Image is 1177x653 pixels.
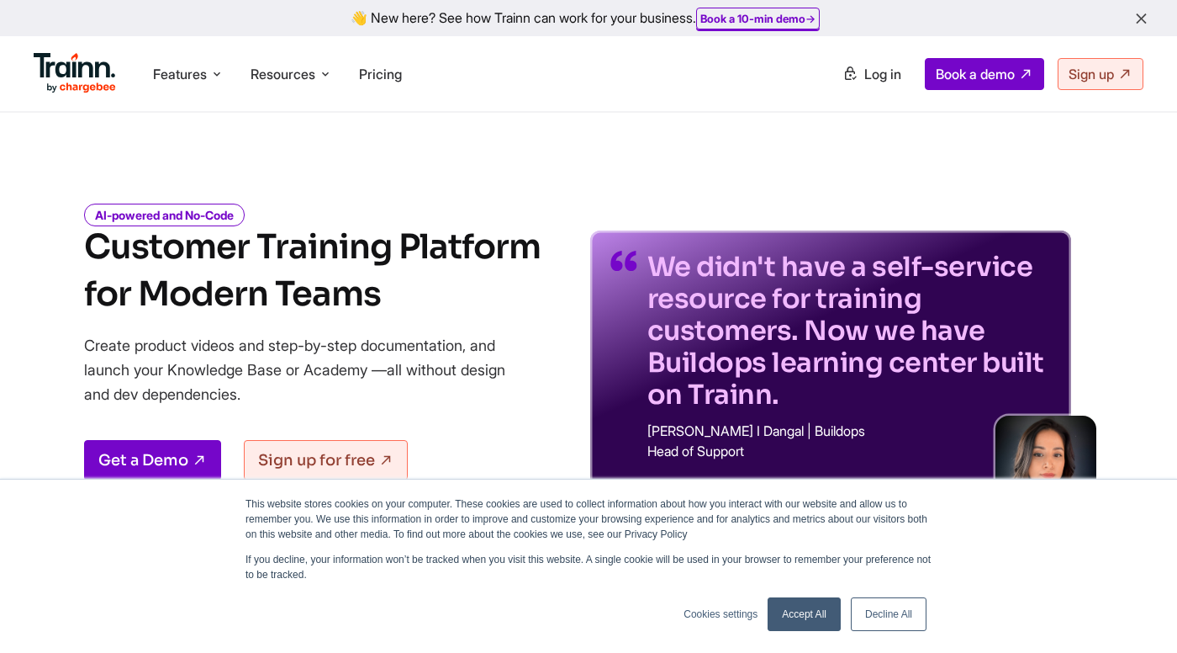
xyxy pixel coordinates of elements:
a: Accept All [768,597,841,631]
img: quotes-purple.41a7099.svg [610,251,637,271]
p: [PERSON_NAME] I Dangal | Buildops [647,424,1051,438]
a: Log in [832,59,911,89]
div: 👋 New here? See how Trainn can work for your business. [10,10,1167,26]
img: Trainn Logo [34,53,116,93]
a: Get a Demo [84,440,221,480]
p: If you decline, your information won’t be tracked when you visit this website. A single cookie wi... [245,552,932,582]
p: We didn't have a self-service resource for training customers. Now we have Buildops learning cent... [647,251,1051,411]
a: Book a demo [925,58,1044,90]
span: Resources [251,65,315,83]
p: Head of Support [647,444,1051,458]
i: AI-powered and No-Code [84,204,245,226]
span: Log in [864,66,901,82]
a: Pricing [359,66,402,82]
b: Book a 10-min demo [700,12,805,25]
a: Sign up for free [244,440,408,480]
span: Book a demo [936,66,1015,82]
span: Sign up [1069,66,1114,82]
h1: Customer Training Platform for Modern Teams [84,224,541,318]
a: Book a 10-min demo→ [700,12,815,25]
p: This website stores cookies on your computer. These cookies are used to collect information about... [245,496,932,542]
a: Decline All [851,597,926,631]
span: Features [153,65,207,83]
a: Cookies settings [684,607,757,622]
p: Create product videos and step-by-step documentation, and launch your Knowledge Base or Academy —... [84,333,530,406]
a: Sign up [1058,58,1143,90]
img: sabina-buildops.d2e8138.png [995,416,1096,517]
